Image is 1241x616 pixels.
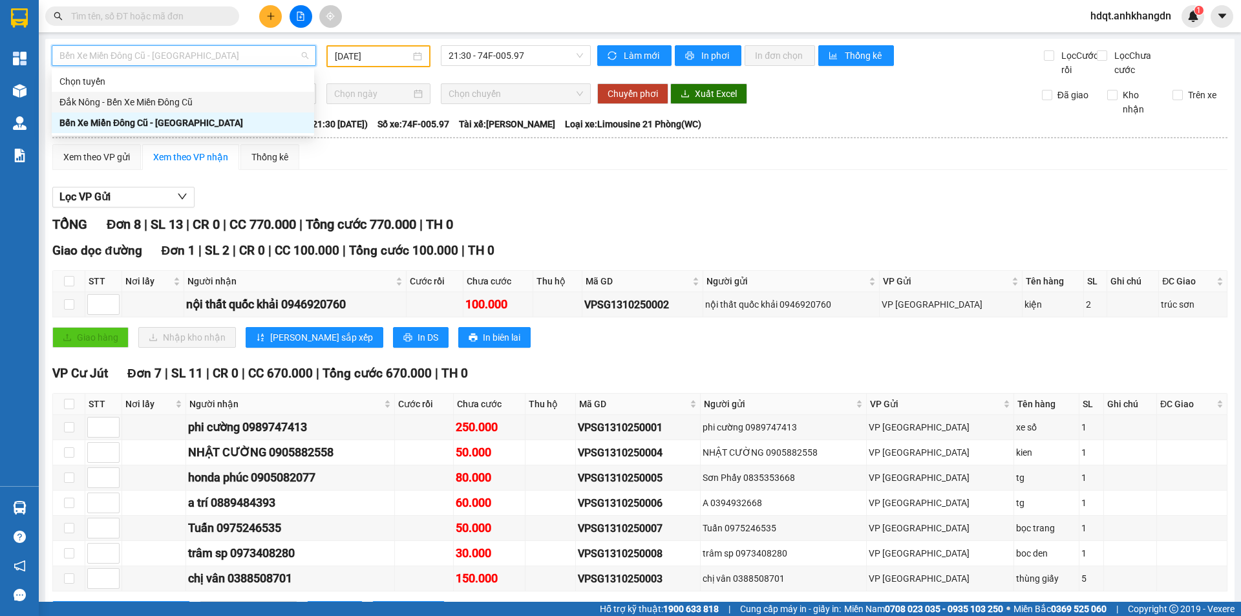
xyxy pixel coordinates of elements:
strong: 0369 525 060 [1051,604,1107,614]
div: VPSG1310250005 [578,470,697,486]
span: ĐC Giao [1160,397,1214,411]
input: Chọn ngày [334,87,411,101]
div: xe số [1016,420,1077,434]
span: CR 0 [239,243,265,258]
button: uploadGiao hàng [52,327,129,348]
div: Bến Xe Miền Đông Cũ - Đắk Nông [52,112,314,133]
span: Tổng cước 670.000 [323,366,432,381]
th: Tên hàng [1023,271,1084,292]
div: 250.000 [456,418,523,436]
div: Tuấn 0975246535 [188,519,392,537]
span: In biên lai [483,330,520,345]
span: | [223,217,226,232]
span: download [681,89,690,100]
span: VP Cư Jút [52,366,108,381]
span: 21:30 - 74F-005.97 [449,46,583,65]
img: warehouse-icon [13,84,27,98]
div: trâm sp 0973408280 [703,546,865,560]
span: printer [403,333,412,343]
th: STT [85,394,122,415]
span: VP Gửi [883,274,1009,288]
span: Nơi lấy [125,397,173,411]
div: VP [GEOGRAPHIC_DATA] [869,420,1011,434]
div: VPSG1310250001 [578,420,697,436]
div: chị vân 0388508701 [188,569,392,588]
div: a trí 0889484393 [188,494,392,512]
div: bọc trang [1016,521,1077,535]
span: Loại xe: Limousine 21 Phòng(WC) [565,117,701,131]
span: Đơn 8 [107,217,141,232]
span: Người nhận [189,397,381,411]
button: aim [319,5,342,28]
span: In phơi [701,48,731,63]
div: 60.000 [456,494,523,512]
span: | [435,366,438,381]
span: | [343,243,346,258]
div: NHẬT CƯỜNG 0905882558 [703,445,865,460]
td: VP Sài Gòn [867,415,1013,440]
button: downloadXuất Excel [670,83,747,104]
th: Cước rồi [395,394,454,415]
span: 1 [1196,6,1201,15]
td: VPSG1310250003 [576,566,700,591]
span: Kho nhận [1118,88,1163,116]
span: ⚪️ [1006,606,1010,611]
span: bar-chart [829,51,840,61]
span: Miền Nam [844,602,1003,616]
div: honda phúc 0905082077 [188,469,392,487]
th: Thu hộ [533,271,582,292]
span: Số xe: 74F-005.97 [377,117,449,131]
span: search [54,12,63,21]
div: VP [GEOGRAPHIC_DATA] [869,445,1011,460]
span: Xuất Excel [695,87,737,101]
span: Nơi lấy [125,274,171,288]
div: trâm sp 0973408280 [188,544,392,562]
th: SL [1084,271,1108,292]
button: caret-down [1211,5,1233,28]
button: syncLàm mới [597,45,672,66]
span: Lọc VP Gửi [59,189,111,205]
td: VP Sài Gòn [867,516,1013,541]
span: sort-ascending [256,333,265,343]
div: VP [GEOGRAPHIC_DATA] [869,521,1011,535]
button: downloadNhập kho nhận [138,327,236,348]
span: | [461,243,465,258]
span: Mã GD [586,274,690,288]
input: 13/10/2025 [335,49,410,63]
div: tg [1016,471,1077,485]
span: Bến Xe Miền Đông Cũ - Đắk Nông [59,46,308,65]
span: Tổng cước 770.000 [306,217,416,232]
span: Người gửi [704,397,854,411]
th: Chưa cước [454,394,525,415]
div: chị vân 0388508701 [703,571,865,586]
div: 1 [1081,471,1101,485]
span: TH 0 [441,366,468,381]
td: VP Sài Gòn [867,566,1013,591]
th: Cước rồi [407,271,463,292]
span: aim [326,12,335,21]
button: bar-chartThống kê [818,45,894,66]
div: VP [GEOGRAPHIC_DATA] [869,496,1011,510]
div: 1 [1081,546,1101,560]
span: file-add [296,12,305,21]
span: Chuyến: (21:30 [DATE]) [273,117,368,131]
span: CC 770.000 [229,217,296,232]
input: Tìm tên, số ĐT hoặc mã đơn [71,9,224,23]
div: phi cường 0989747413 [703,420,865,434]
button: In đơn chọn [745,45,815,66]
div: VP [GEOGRAPHIC_DATA] [869,571,1011,586]
div: NHẬT CƯỜNG 0905882558 [188,443,392,462]
td: VPSG1310250006 [576,491,700,516]
div: 1 [1081,496,1101,510]
span: | [233,243,236,258]
div: Thống kê [251,150,288,164]
span: SL 11 [171,366,203,381]
span: question-circle [14,531,26,543]
td: VPSG1310250005 [576,465,700,491]
div: Xem theo VP gửi [63,150,130,164]
span: copyright [1169,604,1178,613]
div: Đắk Nông - Bến Xe Miền Đông Cũ [52,92,314,112]
td: VPSG1310250007 [576,516,700,541]
div: VP [GEOGRAPHIC_DATA] [869,546,1011,560]
div: 2 [1086,297,1105,312]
